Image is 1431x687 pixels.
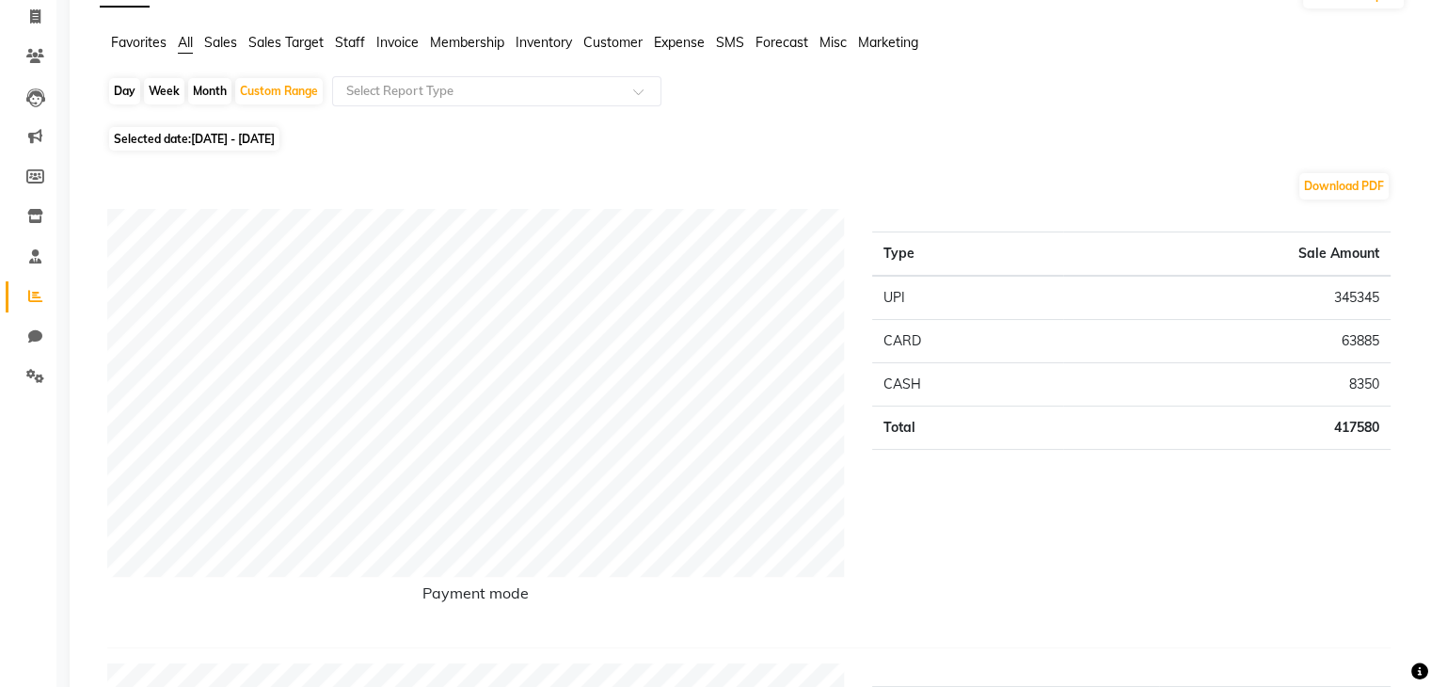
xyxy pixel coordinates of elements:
span: Customer [583,34,643,51]
th: Type [872,232,1063,277]
td: Total [872,407,1063,450]
td: UPI [872,276,1063,320]
td: CASH [872,363,1063,407]
td: 345345 [1063,276,1391,320]
h6: Payment mode [107,584,844,610]
td: 8350 [1063,363,1391,407]
div: Month [188,78,231,104]
span: Forecast [755,34,808,51]
th: Sale Amount [1063,232,1391,277]
div: Custom Range [235,78,323,104]
span: [DATE] - [DATE] [191,132,275,146]
span: Selected date: [109,127,279,151]
span: Membership [430,34,504,51]
span: Sales [204,34,237,51]
span: Favorites [111,34,167,51]
span: Inventory [516,34,572,51]
td: 417580 [1063,407,1391,450]
span: Staff [335,34,365,51]
span: Misc [819,34,847,51]
span: SMS [716,34,744,51]
span: Invoice [376,34,419,51]
span: Sales Target [248,34,324,51]
span: Marketing [858,34,918,51]
div: Week [144,78,184,104]
button: Download PDF [1299,173,1389,200]
span: All [178,34,193,51]
span: Expense [654,34,705,51]
td: 63885 [1063,320,1391,363]
td: CARD [872,320,1063,363]
div: Day [109,78,140,104]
